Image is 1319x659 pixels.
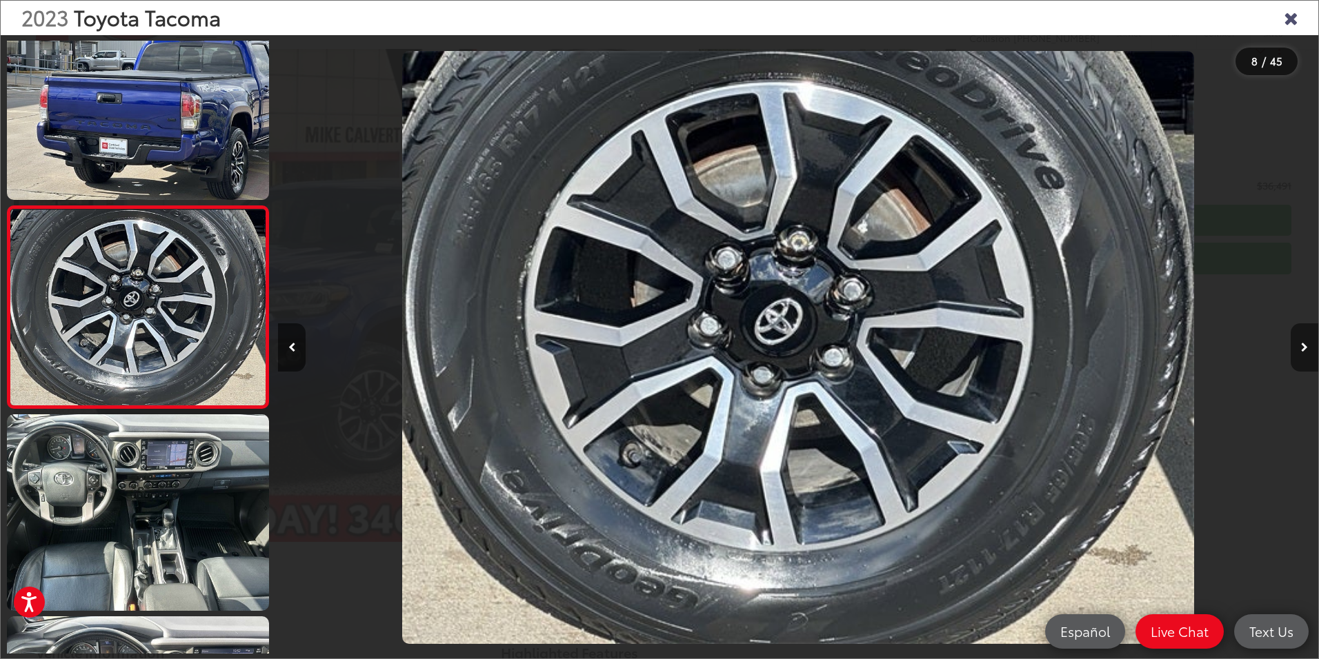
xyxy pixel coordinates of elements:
img: 2023 Toyota Tacoma TRD Sport V6 [402,51,1193,644]
i: Close gallery [1284,8,1298,26]
img: 2023 Toyota Tacoma TRD Sport V6 [4,1,272,202]
a: Español [1045,614,1125,649]
button: Next image [1291,323,1318,372]
span: Toyota Tacoma [74,2,221,32]
span: 45 [1270,53,1282,68]
span: 2023 [21,2,68,32]
a: Text Us [1234,614,1309,649]
span: Text Us [1242,622,1300,640]
span: 8 [1251,53,1258,68]
img: 2023 Toyota Tacoma TRD Sport V6 [4,412,272,613]
div: 2023 Toyota Tacoma TRD Sport V6 7 [278,51,1318,644]
span: Live Chat [1144,622,1216,640]
a: Live Chat [1135,614,1224,649]
span: Español [1053,622,1117,640]
button: Previous image [278,323,306,372]
span: / [1260,57,1267,66]
img: 2023 Toyota Tacoma TRD Sport V6 [8,210,268,405]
